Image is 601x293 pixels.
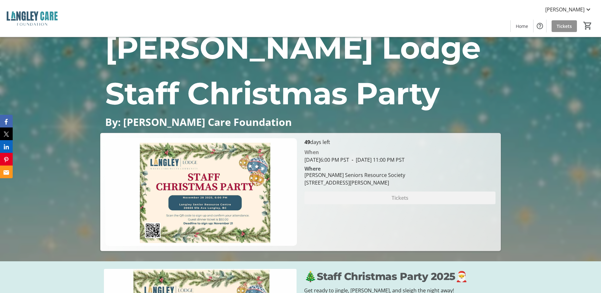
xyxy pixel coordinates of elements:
span: [DATE] 6:00 PM PST [304,156,349,163]
span: [PERSON_NAME] [545,6,585,13]
p: days left [304,138,496,146]
span: 49 [304,139,310,146]
img: Langley Care Foundation 's Logo [4,3,60,34]
strong: Staff Christmas Party 2025 [317,270,455,283]
span: Tickets [557,23,572,29]
a: Tickets [552,20,577,32]
div: When [304,148,319,156]
button: Cart [582,20,593,31]
div: [STREET_ADDRESS][PERSON_NAME] [304,179,405,186]
button: [PERSON_NAME] [540,4,597,15]
div: Where [304,166,321,171]
span: Home [516,23,528,29]
span: - [349,156,356,163]
a: Home [511,20,533,32]
div: [PERSON_NAME] Seniors Resource Society [304,171,405,179]
span: [DATE] 11:00 PM PST [349,156,405,163]
p: By: [PERSON_NAME] Care Foundation [105,116,496,127]
img: Campaign CTA Media Photo [105,138,297,246]
button: Help [534,20,546,32]
p: 🎄 🎅 [304,269,497,284]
